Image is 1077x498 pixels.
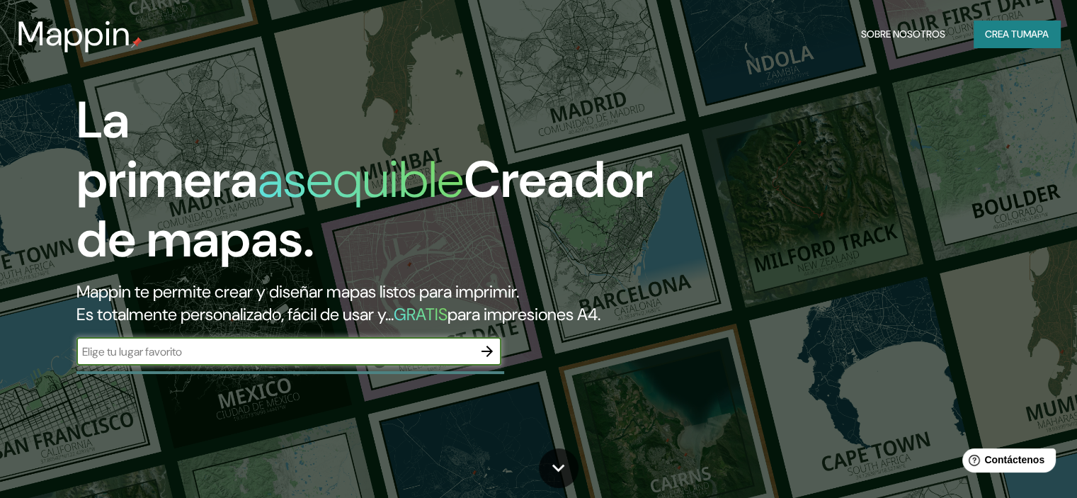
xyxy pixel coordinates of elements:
[855,21,951,47] button: Sobre nosotros
[131,37,142,48] img: pin de mapeo
[76,344,473,360] input: Elige tu lugar favorito
[1023,28,1049,40] font: mapa
[985,28,1023,40] font: Crea tu
[76,281,519,302] font: Mappin te permite crear y diseñar mapas listos para imprimir.
[258,147,464,213] font: asequible
[17,11,131,56] font: Mappin
[76,147,653,272] font: Creador de mapas.
[76,303,394,325] font: Es totalmente personalizado, fácil de usar y...
[394,303,448,325] font: GRATIS
[951,443,1061,482] iframe: Lanzador de widgets de ayuda
[974,21,1060,47] button: Crea tumapa
[448,303,600,325] font: para impresiones A4.
[861,28,945,40] font: Sobre nosotros
[76,87,258,213] font: La primera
